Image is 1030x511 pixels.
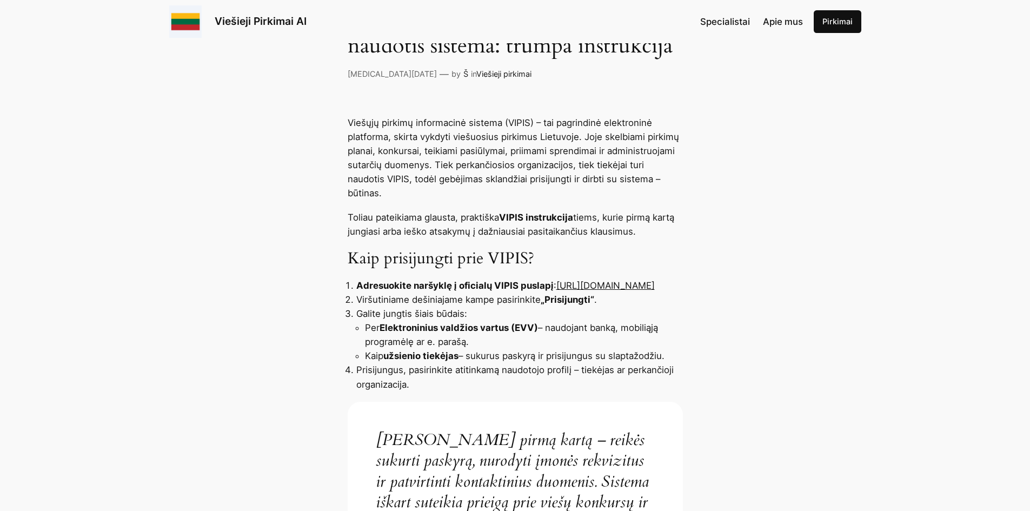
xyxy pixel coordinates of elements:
li: Galite jungtis šiais būdais: [356,307,683,363]
li: : [356,278,683,293]
li: Prisijungus, pasirinkite atitinkamą naudotojo profilį – tiekėjas ar perkančioji organizacija. [356,363,683,391]
p: by [451,68,461,80]
li: Per – naudojant banką, mobiliąją programėlę ar e. parašą. [365,321,683,349]
strong: Elektroninius valdžios vartus (EVV) [380,322,538,333]
nav: Navigation [700,15,803,29]
span: Apie mus [763,16,803,27]
a: [MEDICAL_DATA][DATE] [348,69,437,78]
strong: užsienio tiekėjas [383,350,458,361]
a: Viešieji Pirkimai AI [215,15,307,28]
p: Viešųjų pirkimų informacinė sistema (VIPIS) – tai pagrindinė elektroninė platforma, skirta vykdyt... [348,116,683,200]
span: Specialistai [700,16,750,27]
li: Kaip – sukurus paskyrą ir prisijungus su slaptažodžiu. [365,349,683,363]
a: Viešieji pirkimai [476,69,531,78]
strong: Adresuokite naršyklę į oficialų VIPIS puslapį [356,280,554,291]
img: Viešieji pirkimai logo [169,5,202,38]
a: Apie mus [763,15,803,29]
p: Toliau pateikiama glausta, praktiška tiems, kurie pirmą kartą jungiasi arba ieško atsakymų į dažn... [348,210,683,238]
span: in [471,69,476,78]
a: [URL][DOMAIN_NAME] [556,280,655,291]
strong: VIPIS instrukcija [499,212,573,223]
h1: Kaip prisijungti prie VIPIS ir naudotis sistema: trumpa instrukcija [348,9,683,58]
p: — [440,67,449,81]
a: Specialistai [700,15,750,29]
a: Pirkimai [814,10,861,33]
strong: „Prisijungti“ [541,294,594,305]
a: Š [463,69,468,78]
h3: Kaip prisijungti prie VIPIS? [348,249,683,269]
li: Viršutiniame dešiniajame kampe pasirinkite . [356,293,683,307]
